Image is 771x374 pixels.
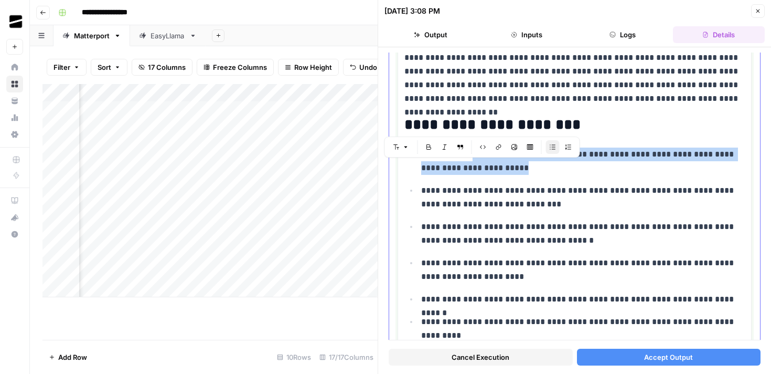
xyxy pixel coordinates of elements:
[577,349,761,366] button: Accept Output
[384,26,476,43] button: Output
[6,226,23,243] button: Help + Support
[213,62,267,72] span: Freeze Columns
[7,210,23,225] div: What's new?
[315,349,378,366] div: 17/17 Columns
[6,209,23,226] button: What's new?
[359,62,377,72] span: Undo
[480,26,572,43] button: Inputs
[148,62,186,72] span: 17 Columns
[130,25,206,46] a: EasyLlama
[6,192,23,209] a: AirOps Academy
[98,62,111,72] span: Sort
[343,59,384,76] button: Undo
[6,59,23,76] a: Home
[132,59,192,76] button: 17 Columns
[577,26,669,43] button: Logs
[384,6,440,16] div: [DATE] 3:08 PM
[151,30,185,41] div: EasyLlama
[47,59,87,76] button: Filter
[58,352,87,362] span: Add Row
[389,349,573,366] button: Cancel Execution
[42,349,93,366] button: Add Row
[74,30,110,41] div: Matterport
[6,109,23,126] a: Usage
[273,349,315,366] div: 10 Rows
[197,59,274,76] button: Freeze Columns
[53,25,130,46] a: Matterport
[644,352,693,362] span: Accept Output
[278,59,339,76] button: Row Height
[673,26,765,43] button: Details
[6,76,23,92] a: Browse
[6,92,23,109] a: Your Data
[294,62,332,72] span: Row Height
[6,126,23,143] a: Settings
[53,62,70,72] span: Filter
[452,352,509,362] span: Cancel Execution
[6,8,23,35] button: Workspace: OGM
[6,12,25,31] img: OGM Logo
[91,59,127,76] button: Sort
